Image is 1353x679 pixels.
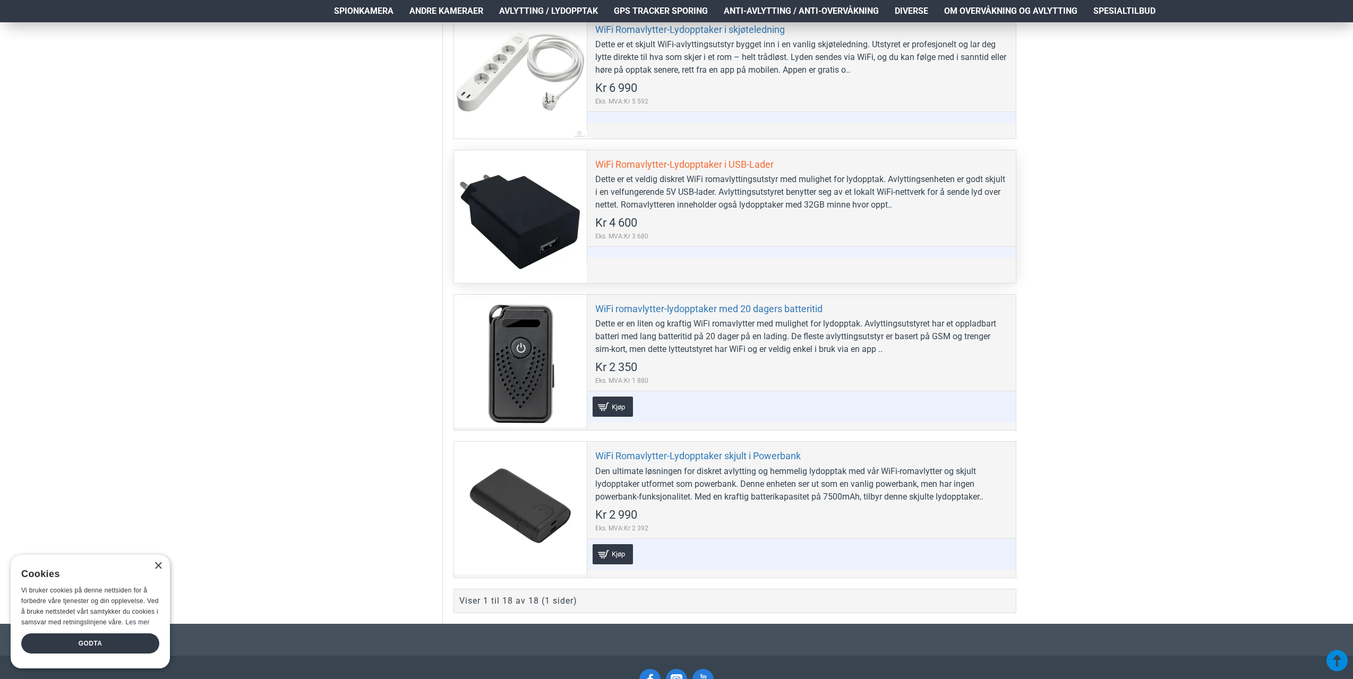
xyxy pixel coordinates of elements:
a: WiFi Romavlytter-Lydopptaker i USB-Lader [595,158,774,170]
a: WiFi romavlytter-lydopptaker med 20 dagers batteritid [595,303,823,315]
div: Viser 1 til 18 av 18 (1 sider) [459,595,577,607]
a: WiFi Romavlytter-Lydopptaker i skjøteledning [454,6,587,139]
a: WiFi Romavlytter-Lydopptaker skjult i Powerbank [595,450,801,462]
div: Close [154,562,162,570]
div: Dette er et veldig diskret WiFi romavlyttingsutstyr med mulighet for lydopptak. Avlyttingsenheten... [595,173,1008,211]
span: Kr 4 600 [595,217,637,229]
div: Godta [21,633,159,654]
span: Kr 2 990 [595,509,637,521]
span: Eks. MVA:Kr 2 392 [595,523,648,533]
span: Kjøp [609,403,628,410]
span: Anti-avlytting / Anti-overvåkning [724,5,879,18]
div: Cookies [21,563,152,586]
span: Vi bruker cookies på denne nettsiden for å forbedre våre tjenester og din opplevelse. Ved å bruke... [21,587,159,625]
span: Andre kameraer [409,5,483,18]
div: Dette er en liten og kraftig WiFi romavlytter med mulighet for lydopptak. Avlyttingsutstyret har ... [595,317,1008,356]
a: WiFi Romavlytter-Lydopptaker i skjøteledning [595,23,785,36]
div: Dette er et skjult WiFi-avlyttingsutstyr bygget inn i en vanlig skjøteledning. Utstyret er profes... [595,38,1008,76]
div: Den ultimate løsningen for diskret avlytting og hemmelig lydopptak med vår WiFi-romavlytter og sk... [595,465,1008,503]
span: Eks. MVA:Kr 1 880 [595,376,648,385]
span: Avlytting / Lydopptak [499,5,598,18]
a: WiFi Romavlytter-Lydopptaker skjult i Powerbank WiFi Romavlytter-Lydopptaker skjult i Powerbank [454,442,587,574]
span: Kr 6 990 [595,82,637,94]
span: Kr 2 350 [595,362,637,373]
span: GPS Tracker Sporing [614,5,708,18]
a: WiFi Romavlytter-Lydopptaker i USB-Lader WiFi Romavlytter-Lydopptaker i USB-Lader [454,150,587,283]
span: Om overvåkning og avlytting [944,5,1077,18]
span: Spionkamera [334,5,393,18]
span: Kjøp [609,551,628,557]
span: Eks. MVA:Kr 3 680 [595,231,648,241]
span: Diverse [895,5,928,18]
span: Spesialtilbud [1093,5,1155,18]
a: Les mer, opens a new window [125,618,149,626]
span: Eks. MVA:Kr 5 592 [595,97,648,106]
a: WiFi romavlytter-lydopptaker med 20 dagers batteritid WiFi romavlytter-lydopptaker med 20 dagers ... [454,295,587,427]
